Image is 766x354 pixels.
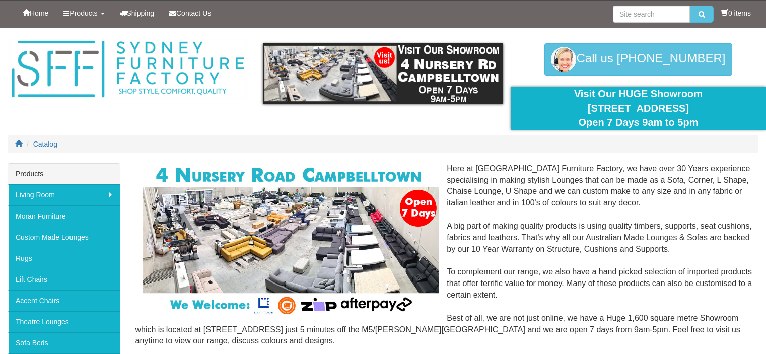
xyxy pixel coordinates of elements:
li: 0 items [721,8,751,18]
span: Home [30,9,48,17]
a: Home [15,1,56,26]
a: Moran Furniture [8,205,120,227]
a: Products [56,1,112,26]
img: Sydney Furniture Factory [8,38,248,100]
a: Theatre Lounges [8,311,120,332]
span: Shipping [127,9,155,17]
span: Products [69,9,97,17]
a: Contact Us [162,1,219,26]
img: showroom.gif [263,43,503,104]
a: Living Room [8,184,120,205]
a: Catalog [33,140,57,148]
div: Visit Our HUGE Showroom [STREET_ADDRESS] Open 7 Days 9am to 5pm [518,87,758,130]
a: Rugs [8,248,120,269]
a: Accent Chairs [8,290,120,311]
a: Custom Made Lounges [8,227,120,248]
a: Lift Chairs [8,269,120,290]
img: Corner Modular Lounges [143,163,440,317]
a: Shipping [112,1,162,26]
span: Contact Us [176,9,211,17]
input: Site search [613,6,690,23]
a: Sofa Beds [8,332,120,353]
div: Products [8,164,120,184]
